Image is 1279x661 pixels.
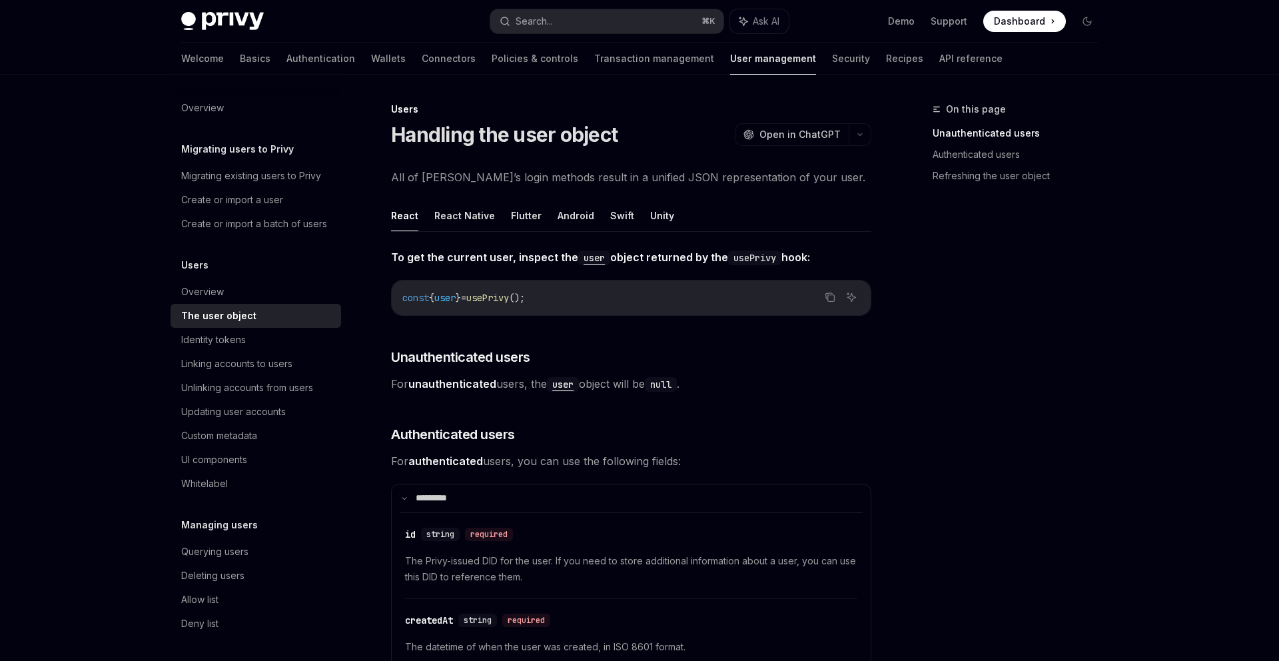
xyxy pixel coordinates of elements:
a: Custom metadata [171,424,341,448]
a: Overview [171,96,341,120]
a: Welcome [181,43,224,75]
span: const [402,292,429,304]
h5: Managing users [181,517,258,533]
div: Whitelabel [181,476,228,492]
span: Dashboard [994,15,1045,28]
div: Overview [181,100,224,116]
div: Allow list [181,592,218,608]
span: Open in ChatGPT [759,128,841,141]
div: Linking accounts to users [181,356,292,372]
a: Deny list [171,612,341,636]
a: Security [832,43,870,75]
span: For users, you can use the following fields: [391,452,871,470]
a: user [578,251,610,264]
div: Unlinking accounts from users [181,380,313,396]
a: Create or import a user [171,188,341,212]
span: The datetime of when the user was created, in ISO 8601 format. [405,639,857,655]
div: The user object [181,308,256,324]
div: Overview [181,284,224,300]
div: Create or import a user [181,192,283,208]
a: Support [931,15,967,28]
div: Deleting users [181,568,244,584]
a: Basics [240,43,270,75]
span: (); [509,292,525,304]
button: Toggle dark mode [1076,11,1098,32]
a: User management [730,43,816,75]
a: Deleting users [171,564,341,588]
span: ⌘ K [701,16,715,27]
a: Transaction management [594,43,714,75]
a: Dashboard [983,11,1066,32]
button: Android [558,200,594,231]
div: Custom metadata [181,428,257,444]
a: Unlinking accounts from users [171,376,341,400]
span: string [426,529,454,540]
a: Querying users [171,540,341,564]
a: Authenticated users [933,144,1108,165]
span: { [429,292,434,304]
a: Migrating existing users to Privy [171,164,341,188]
a: API reference [939,43,1003,75]
div: required [502,614,550,627]
img: dark logo [181,12,264,31]
div: Updating user accounts [181,404,286,420]
div: Create or import a batch of users [181,216,327,232]
span: Authenticated users [391,425,515,444]
button: Open in ChatGPT [735,123,849,146]
a: Whitelabel [171,472,341,496]
a: Wallets [371,43,406,75]
div: Deny list [181,616,218,632]
a: Demo [888,15,915,28]
a: Recipes [886,43,923,75]
span: The Privy-issued DID for the user. If you need to store additional information about a user, you ... [405,553,857,585]
code: usePrivy [728,251,781,265]
h5: Migrating users to Privy [181,141,294,157]
strong: To get the current user, inspect the object returned by the hook: [391,251,810,264]
h1: Handling the user object [391,123,618,147]
strong: authenticated [408,454,483,468]
div: Identity tokens [181,332,246,348]
div: required [465,528,513,541]
a: Refreshing the user object [933,165,1108,187]
div: UI components [181,452,247,468]
code: user [547,377,579,392]
h5: Users [181,257,209,273]
a: UI components [171,448,341,472]
a: Unauthenticated users [933,123,1108,144]
span: usePrivy [466,292,509,304]
span: = [461,292,466,304]
button: Search...⌘K [490,9,723,33]
span: } [456,292,461,304]
strong: unauthenticated [408,377,496,390]
div: Search... [516,13,553,29]
span: string [464,615,492,626]
span: All of [PERSON_NAME]’s login methods result in a unified JSON representation of your user. [391,168,871,187]
span: user [434,292,456,304]
a: Authentication [286,43,355,75]
a: Allow list [171,588,341,612]
button: Ask AI [843,289,860,306]
button: Copy the contents from the code block [821,289,839,306]
span: For users, the object will be . [391,374,871,393]
a: Policies & controls [492,43,578,75]
div: Migrating existing users to Privy [181,168,321,184]
a: user [547,377,579,390]
span: On this page [946,101,1006,117]
div: id [405,528,416,541]
a: Updating user accounts [171,400,341,424]
a: Connectors [422,43,476,75]
span: Ask AI [753,15,779,28]
code: null [645,377,677,392]
button: Flutter [511,200,542,231]
button: Ask AI [730,9,789,33]
a: Identity tokens [171,328,341,352]
code: user [578,251,610,265]
div: Users [391,103,871,116]
button: React [391,200,418,231]
span: Unauthenticated users [391,348,530,366]
a: Linking accounts to users [171,352,341,376]
button: React Native [434,200,495,231]
div: createdAt [405,614,453,627]
div: Querying users [181,544,248,560]
a: Overview [171,280,341,304]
